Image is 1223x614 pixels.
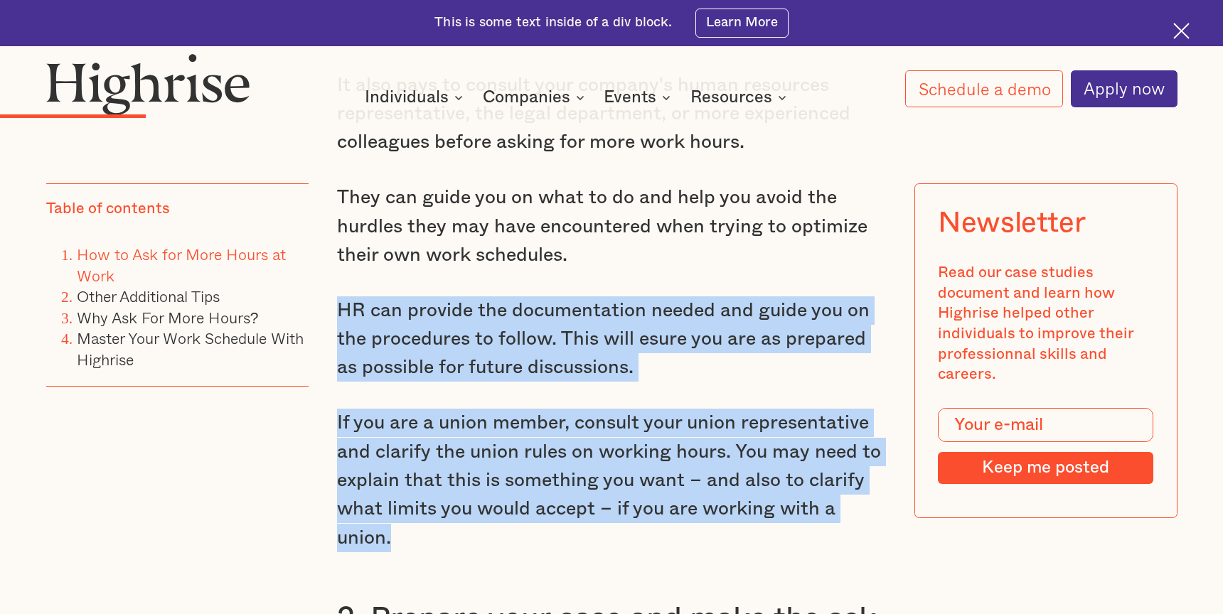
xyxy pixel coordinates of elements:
div: Companies [483,89,570,106]
div: Read our case studies document and learn how Highrise helped other individuals to improve their p... [938,263,1153,385]
input: Keep me posted [938,452,1153,484]
a: Why Ask For More Hours? [77,306,259,329]
div: Resources [690,89,791,106]
div: Table of contents [46,200,170,220]
a: How to Ask for More Hours at Work [77,242,286,287]
div: Individuals [365,89,467,106]
div: Events [604,89,675,106]
div: Resources [690,89,772,106]
a: Apply now [1071,70,1177,107]
a: Master Your Work Schedule With Highrise [77,326,304,371]
form: Modal Form [938,408,1153,484]
p: They can guide you on what to do and help you avoid the hurdles they may have encountered when tr... [337,183,887,269]
div: This is some text inside of a div block. [434,14,673,32]
p: If you are a union member, consult your union representative and clarify the union rules on worki... [337,409,887,552]
input: Your e-mail [938,408,1153,442]
div: Newsletter [938,207,1085,240]
div: Companies [483,89,589,106]
a: Schedule a demo [905,70,1063,107]
p: HR can provide the documentation needed and guide you on the procedures to follow. This will esur... [337,296,887,382]
a: Learn More [695,9,789,38]
img: Cross icon [1173,23,1190,39]
div: Events [604,89,656,106]
img: Highrise logo [46,53,251,115]
div: Individuals [365,89,449,106]
a: Other Additional Tips [77,284,220,308]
